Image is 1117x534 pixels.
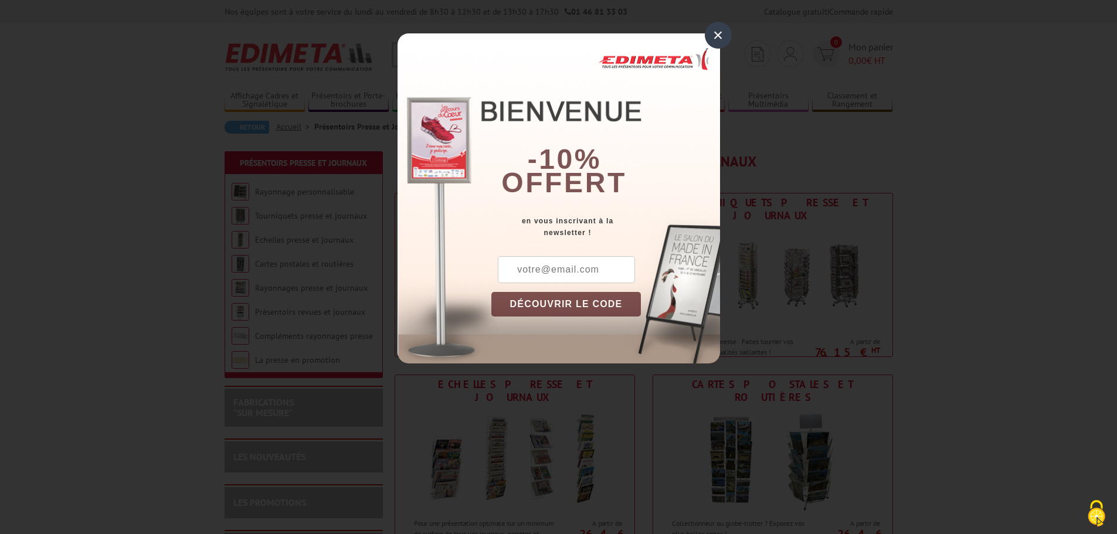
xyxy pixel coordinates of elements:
div: en vous inscrivant à la newsletter ! [491,215,720,239]
button: DÉCOUVRIR LE CODE [491,292,641,317]
input: votre@email.com [498,256,635,283]
b: -10% [528,144,602,175]
div: × [705,22,732,49]
font: offert [501,167,627,198]
img: Cookies (fenêtre modale) [1082,499,1111,528]
button: Cookies (fenêtre modale) [1076,494,1117,534]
